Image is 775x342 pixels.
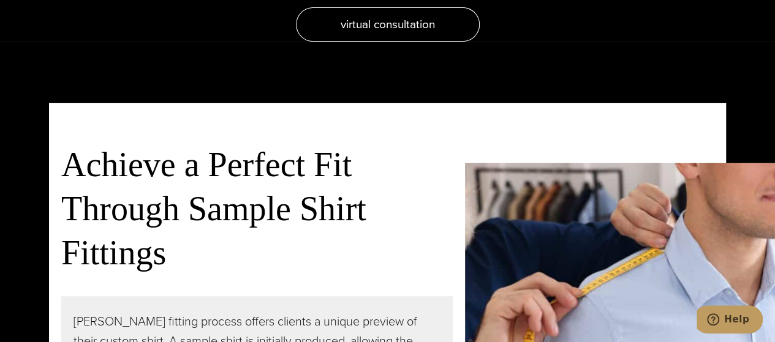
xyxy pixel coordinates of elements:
[296,7,480,42] a: virtual consultation
[61,143,453,275] h3: Achieve a Perfect Fit Through Sample Shirt Fittings
[697,305,763,336] iframe: Opens a widget where you can chat to one of our agents
[341,15,435,33] span: virtual consultation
